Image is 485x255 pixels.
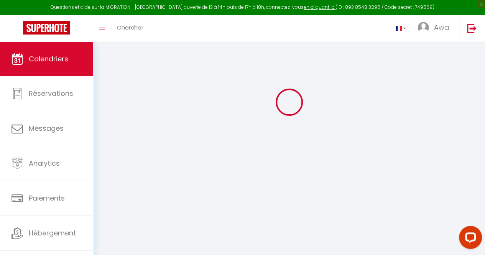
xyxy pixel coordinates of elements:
a: ... Awa [412,15,459,42]
img: logout [467,23,477,33]
img: ... [418,22,429,33]
span: Réservations [29,89,73,98]
img: Super Booking [23,21,70,35]
span: Calendriers [29,54,68,64]
span: Awa [434,23,449,32]
a: Chercher [111,15,149,42]
span: Messages [29,123,64,133]
a: en cliquant ici [304,4,335,10]
span: Hébergement [29,228,76,238]
iframe: LiveChat chat widget [453,223,485,255]
span: Analytics [29,158,60,168]
span: Chercher [117,23,143,31]
span: Paiements [29,193,65,203]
